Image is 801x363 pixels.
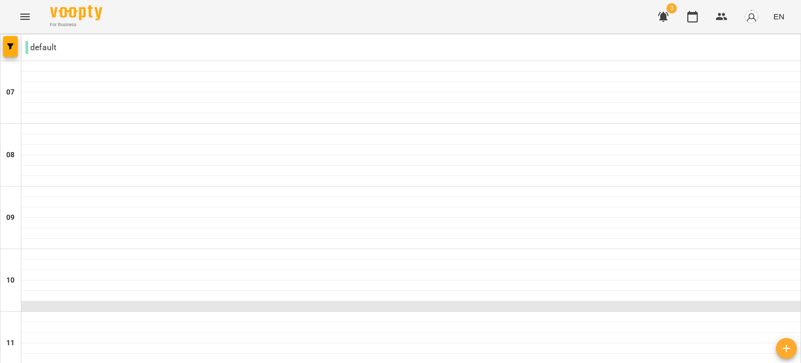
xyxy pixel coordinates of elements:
h6: 07 [6,87,15,98]
img: Voopty Logo [50,5,102,20]
h6: 10 [6,275,15,286]
button: Add lesson [776,338,797,359]
span: 3 [666,3,677,14]
button: EN [769,7,788,26]
button: Menu [13,4,38,29]
p: default [26,41,56,54]
img: avatar_s.png [744,9,759,24]
h6: 08 [6,149,15,161]
h6: 09 [6,212,15,224]
span: For Business [50,21,102,28]
span: EN [773,11,784,22]
h6: 11 [6,337,15,349]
